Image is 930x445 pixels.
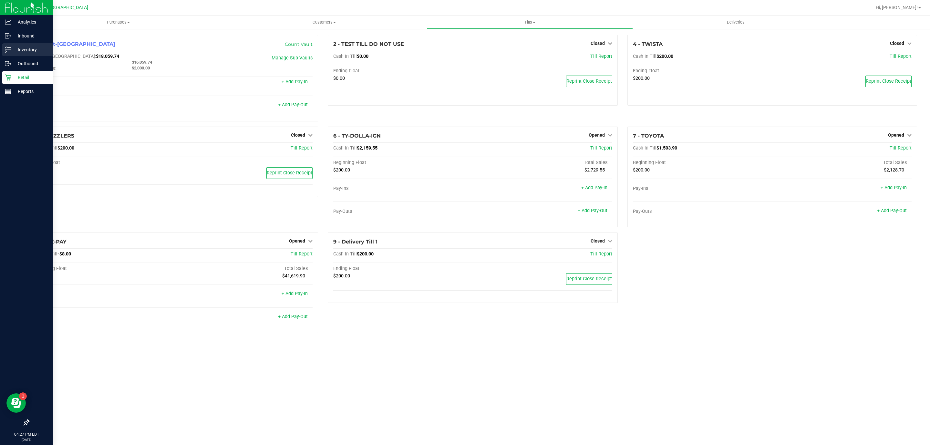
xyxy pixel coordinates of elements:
[333,54,357,59] span: Cash In Till
[11,60,50,67] p: Outbound
[34,80,173,86] div: Pay-Ins
[11,88,50,95] p: Reports
[291,251,313,257] span: Till Report
[34,160,173,166] div: Ending Float
[289,238,305,243] span: Opened
[272,55,313,61] a: Manage Sub-Vaults
[890,41,904,46] span: Closed
[333,251,357,257] span: Cash In Till
[5,88,11,95] inline-svg: Reports
[285,41,313,47] a: Count Vault
[333,160,473,166] div: Beginning Float
[34,292,173,297] div: Pay-Ins
[590,145,612,151] a: Till Report
[581,185,607,191] a: + Add Pay-In
[5,47,11,53] inline-svg: Inventory
[3,437,50,442] p: [DATE]
[890,54,912,59] a: Till Report
[278,102,308,108] a: + Add Pay-Out
[132,66,150,70] span: $2,000.00
[584,167,605,173] span: $2,729.55
[590,251,612,257] a: Till Report
[291,145,313,151] span: Till Report
[866,78,911,84] span: Reprint Close Receipt
[282,273,305,279] span: $41,619.90
[865,76,912,87] button: Reprint Close Receipt
[333,68,473,74] div: Ending Float
[267,170,312,176] span: Reprint Close Receipt
[5,19,11,25] inline-svg: Analytics
[19,392,27,400] iframe: Resource center unread badge
[15,19,221,25] span: Purchases
[333,145,357,151] span: Cash In Till
[591,238,605,243] span: Closed
[333,266,473,272] div: Ending Float
[633,68,772,74] div: Ending Float
[11,46,50,54] p: Inventory
[333,133,381,139] span: 6 - TY-DOLLA-IGN
[5,33,11,39] inline-svg: Inbound
[5,74,11,81] inline-svg: Retail
[357,145,377,151] span: $2,159.55
[11,18,50,26] p: Analytics
[15,16,221,29] a: Purchases
[633,54,656,59] span: Cash In Till
[333,186,473,191] div: Pay-Ins
[291,132,305,138] span: Closed
[633,76,650,81] span: $200.00
[633,16,839,29] a: Deliveries
[278,314,308,319] a: + Add Pay-Out
[566,273,612,285] button: Reprint Close Receipt
[633,145,656,151] span: Cash In Till
[772,160,912,166] div: Total Sales
[578,208,607,213] a: + Add Pay-Out
[333,209,473,214] div: Pay-Outs
[633,167,650,173] span: $200.00
[3,431,50,437] p: 04:27 PM EDT
[566,78,612,84] span: Reprint Close Receipt
[34,266,173,272] div: Beginning Float
[633,209,772,214] div: Pay-Outs
[590,54,612,59] a: Till Report
[5,60,11,67] inline-svg: Outbound
[221,16,427,29] a: Customers
[633,160,772,166] div: Beginning Float
[357,54,368,59] span: $0.00
[96,54,119,59] span: $18,059.74
[6,393,26,413] iframe: Resource center
[884,167,904,173] span: $2,128.70
[876,5,918,10] span: Hi, [PERSON_NAME]!
[656,145,677,151] span: $1,503.90
[34,54,96,59] span: Cash In [GEOGRAPHIC_DATA]:
[34,133,74,139] span: 5 - TWIZZLERS
[591,41,605,46] span: Closed
[57,145,74,151] span: $200.00
[890,145,912,151] a: Till Report
[633,133,664,139] span: 7 - TOYOTA
[718,19,753,25] span: Deliveries
[333,167,350,173] span: $200.00
[881,185,907,191] a: + Add Pay-In
[333,76,345,81] span: $0.00
[427,19,632,25] span: Tills
[656,54,673,59] span: $200.00
[566,276,612,282] span: Reprint Close Receipt
[333,273,350,279] span: $200.00
[566,76,612,87] button: Reprint Close Receipt
[333,41,404,47] span: 2 - TEST TILL DO NOT USE
[357,251,374,257] span: $200.00
[44,5,88,10] span: [GEOGRAPHIC_DATA]
[282,291,308,296] a: + Add Pay-In
[333,239,377,245] span: 9 - Delivery Till 1
[282,79,308,85] a: + Add Pay-In
[34,103,173,109] div: Pay-Outs
[589,132,605,138] span: Opened
[132,60,152,65] span: $16,059.74
[633,186,772,191] div: Pay-Ins
[473,160,612,166] div: Total Sales
[427,16,633,29] a: Tills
